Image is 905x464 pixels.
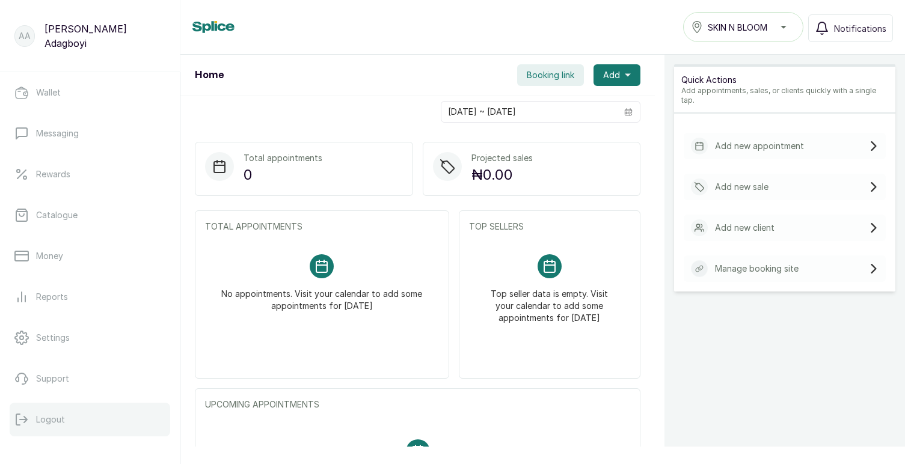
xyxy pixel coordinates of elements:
p: Total appointments [244,152,322,164]
span: SKIN N BLOOM [708,21,767,34]
button: SKIN N BLOOM [683,12,803,42]
p: Manage booking site [715,263,799,275]
p: AA [19,30,31,42]
p: 0 [244,164,322,186]
p: No appointments. Visit your calendar to add some appointments for [DATE] [219,278,425,312]
p: Logout [36,414,65,426]
p: Add new appointment [715,140,804,152]
p: TOTAL APPOINTMENTS [205,221,439,233]
svg: calendar [624,108,633,116]
span: Add [603,69,620,81]
p: Settings [36,332,70,344]
button: Logout [10,403,170,436]
p: Support [36,373,69,385]
p: Catalogue [36,209,78,221]
p: Money [36,250,63,262]
a: Money [10,239,170,273]
a: Messaging [10,117,170,150]
p: Add new client [715,222,775,234]
p: TOP SELLERS [469,221,630,233]
p: [PERSON_NAME] Adagboyi [44,22,165,50]
p: UPCOMING APPOINTMENTS [205,398,630,411]
p: Rewards [36,168,70,180]
a: Catalogue [10,198,170,232]
button: Booking link [517,64,584,86]
span: Booking link [527,69,574,81]
a: Settings [10,321,170,355]
button: Notifications [808,14,893,42]
button: Add [594,64,640,86]
input: Select date [441,102,617,122]
p: Quick Actions [681,74,888,86]
a: Wallet [10,76,170,109]
p: Wallet [36,87,61,99]
span: Notifications [834,22,886,35]
p: ₦0.00 [471,164,533,186]
a: Reports [10,280,170,314]
p: Top seller data is empty. Visit your calendar to add some appointments for [DATE] [483,278,616,324]
p: Reports [36,291,68,303]
h1: Home [195,68,224,82]
p: Add new sale [715,181,768,193]
p: Messaging [36,127,79,139]
p: Add appointments, sales, or clients quickly with a single tap. [681,86,888,105]
a: Rewards [10,157,170,191]
p: Projected sales [471,152,533,164]
a: Support [10,362,170,395]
